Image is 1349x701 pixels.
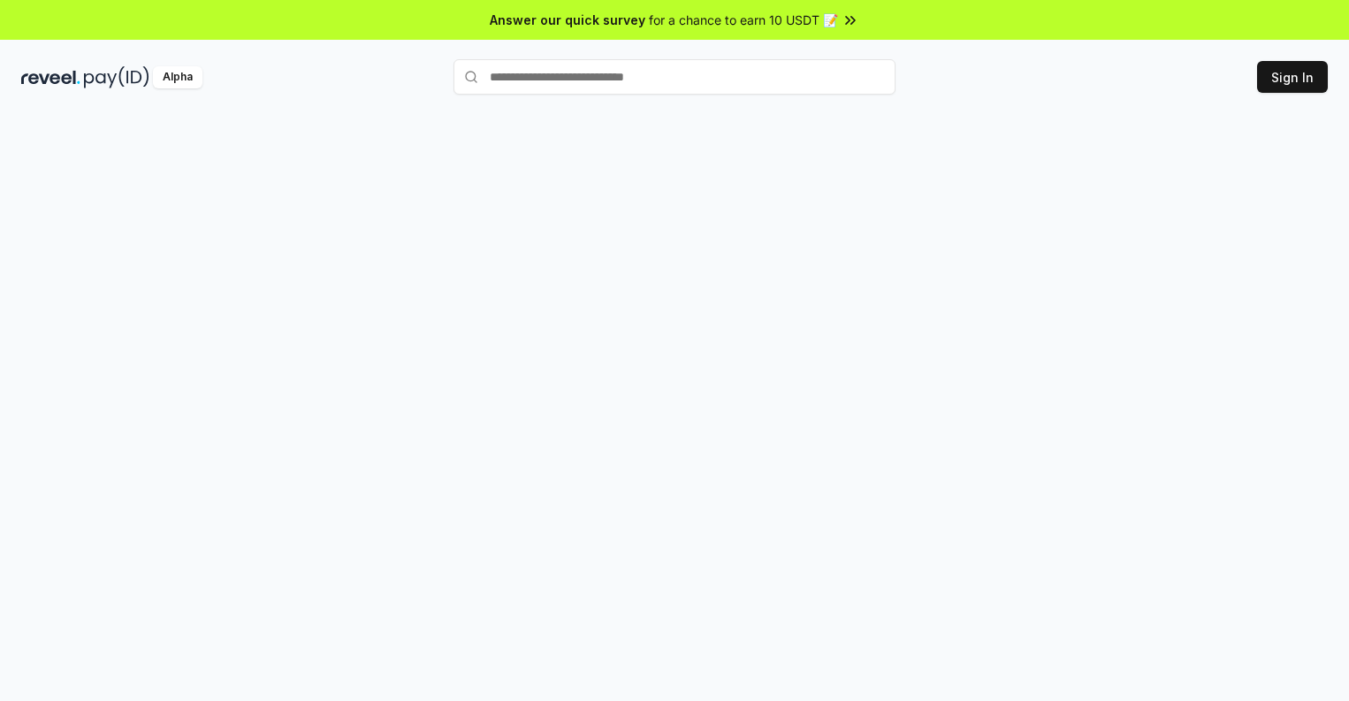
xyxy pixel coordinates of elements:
[21,66,80,88] img: reveel_dark
[1257,61,1328,93] button: Sign In
[84,66,149,88] img: pay_id
[649,11,838,29] span: for a chance to earn 10 USDT 📝
[153,66,202,88] div: Alpha
[490,11,645,29] span: Answer our quick survey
